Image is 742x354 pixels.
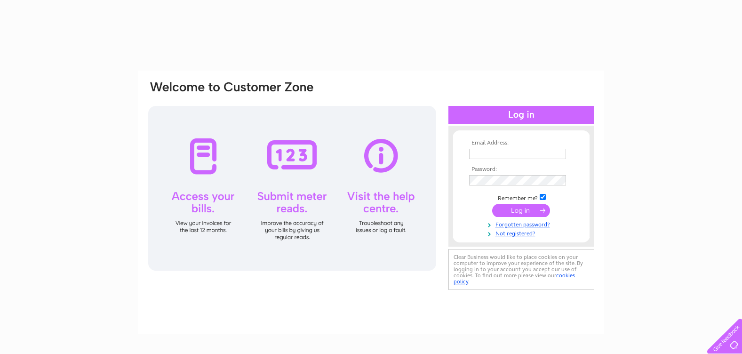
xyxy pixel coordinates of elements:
[492,204,550,217] input: Submit
[467,140,576,146] th: Email Address:
[555,150,563,158] img: npw-badge-icon-locked.svg
[555,177,563,185] img: npw-badge-icon-locked.svg
[448,249,594,290] div: Clear Business would like to place cookies on your computer to improve your experience of the sit...
[454,272,575,285] a: cookies policy
[467,193,576,202] td: Remember me?
[469,228,576,237] a: Not registered?
[467,166,576,173] th: Password:
[469,219,576,228] a: Forgotten password?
